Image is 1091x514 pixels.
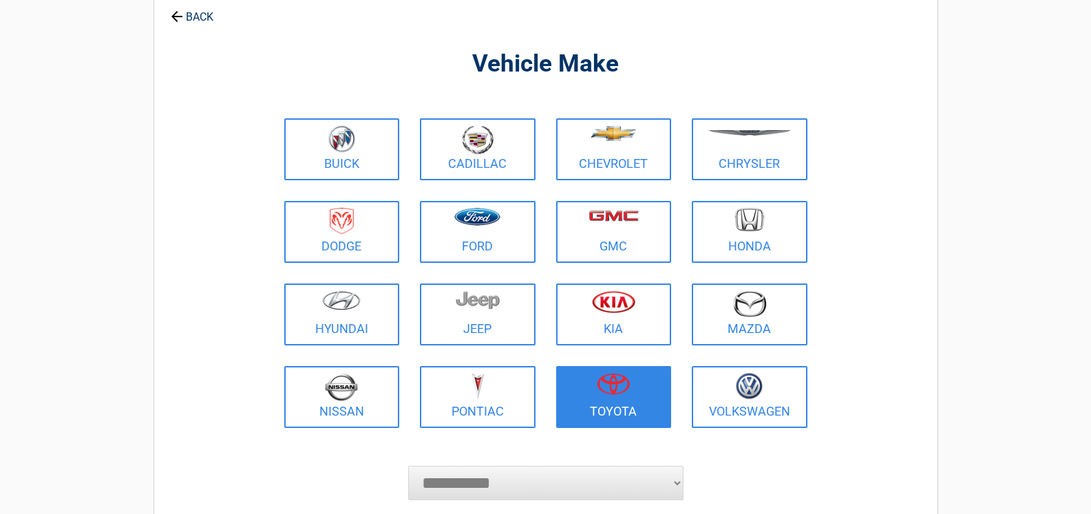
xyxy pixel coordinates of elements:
[284,201,400,263] a: Dodge
[420,283,536,345] a: Jeep
[330,208,354,235] img: dodge
[556,201,672,263] a: GMC
[736,373,763,400] img: volkswagen
[284,118,400,180] a: Buick
[556,118,672,180] a: Chevrolet
[592,290,635,313] img: kia
[281,48,811,81] h2: Vehicle Make
[692,118,807,180] a: Chrysler
[284,283,400,345] a: Hyundai
[456,290,500,310] img: jeep
[732,290,767,317] img: mazda
[556,283,672,345] a: Kia
[471,373,485,399] img: pontiac
[708,130,792,136] img: chrysler
[597,373,630,395] img: toyota
[420,118,536,180] a: Cadillac
[328,125,355,153] img: buick
[692,201,807,263] a: Honda
[692,283,807,345] a: Mazda
[462,125,494,154] img: cadillac
[325,373,358,401] img: nissan
[454,208,500,226] img: ford
[322,290,361,310] img: hyundai
[591,126,637,141] img: chevrolet
[420,201,536,263] a: Ford
[692,366,807,428] a: Volkswagen
[589,210,639,222] img: gmc
[420,366,536,428] a: Pontiac
[284,366,400,428] a: Nissan
[735,208,764,232] img: honda
[556,366,672,428] a: Toyota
